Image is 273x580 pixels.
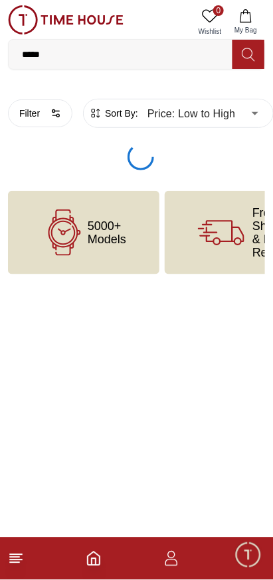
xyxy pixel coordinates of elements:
[234,541,263,570] div: Chat Widget
[8,99,72,127] button: Filter
[193,5,227,39] a: 0Wishlist
[89,107,138,120] button: Sort By:
[86,551,102,567] a: Home
[227,5,265,39] button: My Bag
[213,5,224,16] span: 0
[229,25,262,35] span: My Bag
[88,219,126,246] span: 5000+ Models
[138,95,268,132] div: Price: Low to High
[8,5,124,34] img: ...
[102,107,138,120] span: Sort By:
[193,27,227,36] span: Wishlist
